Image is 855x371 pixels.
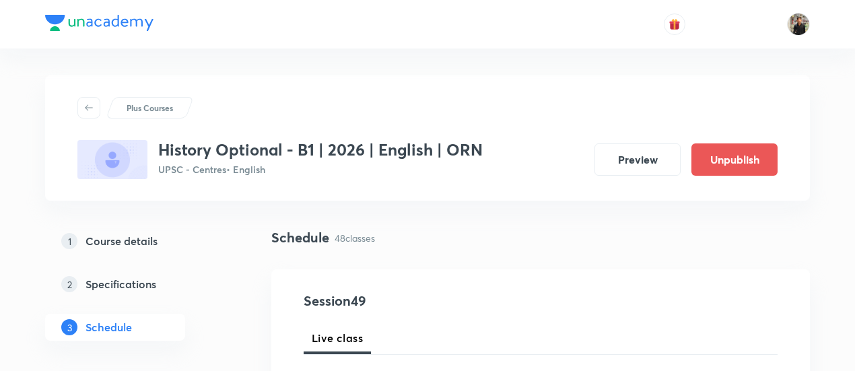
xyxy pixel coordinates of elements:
h5: Schedule [85,319,132,335]
h4: Session 49 [304,291,549,311]
a: 1Course details [45,228,228,255]
button: avatar [664,13,685,35]
img: avatar [669,18,681,30]
h5: Course details [85,233,158,249]
p: UPSC - Centres • English [158,162,483,176]
p: Plus Courses [127,102,173,114]
p: 2 [61,276,77,292]
p: 1 [61,233,77,249]
p: 3 [61,319,77,335]
button: Unpublish [691,143,778,176]
img: Company Logo [45,15,153,31]
img: 2C8F7442-263B-41A5-A072-F7E5F5FB8872_plus.png [77,140,147,179]
p: 48 classes [335,231,375,245]
h4: Schedule [271,228,329,248]
span: Live class [312,330,363,346]
h5: Specifications [85,276,156,292]
img: Yudhishthir [787,13,810,36]
a: 2Specifications [45,271,228,298]
button: Preview [594,143,681,176]
h3: History Optional - B1 | 2026 | English | ORN [158,140,483,160]
a: Company Logo [45,15,153,34]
